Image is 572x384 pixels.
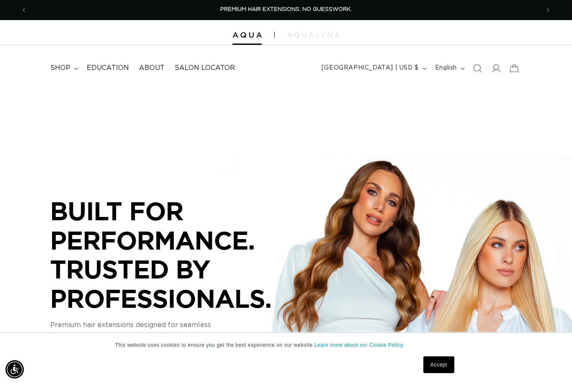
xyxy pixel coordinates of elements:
summary: Search [468,59,487,77]
a: Education [82,59,134,77]
span: About [139,64,165,72]
summary: shop [45,59,82,77]
button: English [430,60,468,76]
button: Previous announcement [15,2,33,18]
a: Learn more about our Cookie Policy. [314,342,405,348]
button: Next announcement [539,2,557,18]
p: BUILT FOR PERFORMANCE. TRUSTED BY PROFESSIONALS. [50,196,301,313]
span: English [435,64,457,72]
span: Salon Locator [175,64,235,72]
p: Premium hair extensions designed for seamless blends, consistent results, and performance you can... [50,320,301,350]
span: Education [87,64,129,72]
span: PREMIUM HAIR EXTENSIONS. NO GUESSWORK. [220,7,352,12]
img: Aqua Hair Extensions [232,32,262,38]
span: shop [50,64,70,72]
a: Accept [423,356,454,373]
iframe: Chat Widget [530,344,572,384]
span: [GEOGRAPHIC_DATA] | USD $ [322,64,419,72]
a: About [134,59,170,77]
p: This website uses cookies to ensure you get the best experience on our website. [115,341,457,349]
img: aqualyna.com [287,32,340,37]
button: [GEOGRAPHIC_DATA] | USD $ [317,60,430,76]
div: Accessibility Menu [5,360,24,379]
a: Salon Locator [170,59,240,77]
